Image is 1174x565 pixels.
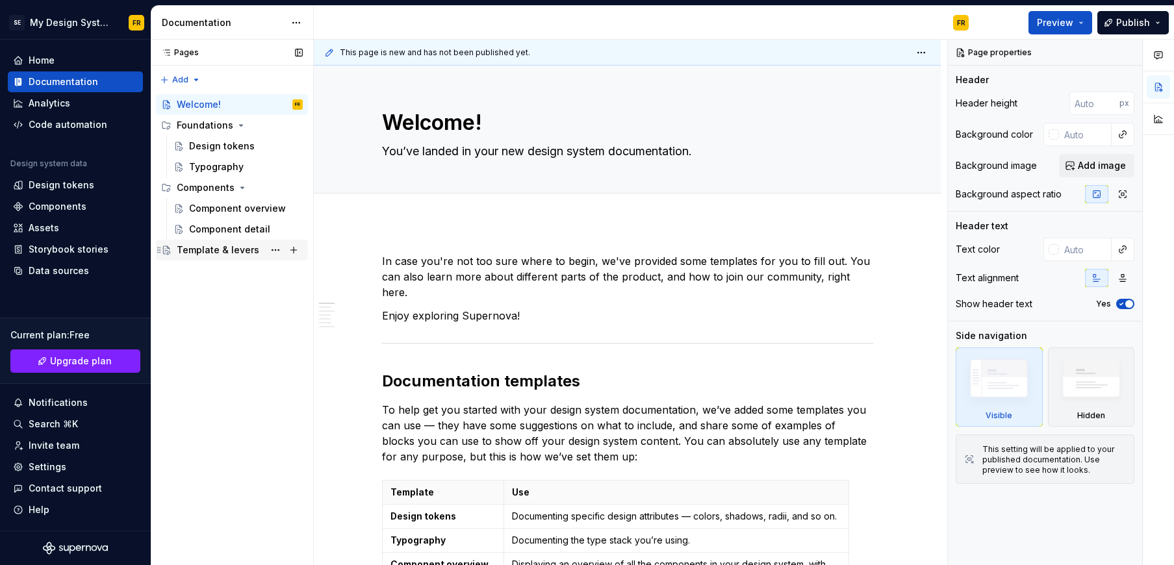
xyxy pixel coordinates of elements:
[382,371,873,392] h2: Documentation templates
[29,503,49,516] div: Help
[189,202,286,215] div: Component overview
[1097,11,1169,34] button: Publish
[956,220,1008,232] div: Header text
[10,158,87,169] div: Design system data
[8,499,143,520] button: Help
[8,260,143,281] a: Data sources
[390,486,496,499] p: Template
[8,478,143,499] button: Contact support
[30,16,113,29] div: My Design System
[1116,16,1150,29] span: Publish
[8,435,143,456] a: Invite team
[512,510,841,523] p: Documenting specific design attributes — colors, shadows, radii, and so on.
[986,410,1012,421] div: Visible
[156,94,308,260] div: Page tree
[956,347,1043,427] div: Visible
[1028,11,1092,34] button: Preview
[177,244,259,257] div: Template & levers
[1078,159,1126,172] span: Add image
[172,75,188,85] span: Add
[1059,238,1112,261] input: Auto
[177,98,221,111] div: Welcome!
[379,141,871,162] textarea: You’ve landed in your new design system documentation.
[1059,154,1134,177] button: Add image
[29,200,86,213] div: Components
[8,196,143,217] a: Components
[29,482,102,495] div: Contact support
[956,329,1027,342] div: Side navigation
[956,271,1019,284] div: Text alignment
[8,218,143,238] a: Assets
[189,160,244,173] div: Typography
[382,402,873,464] p: To help get you started with your design system documentation, we’ve added some templates you can...
[156,47,199,58] div: Pages
[1077,410,1105,421] div: Hidden
[379,107,871,138] textarea: Welcome!
[29,97,70,110] div: Analytics
[512,534,841,547] p: Documenting the type stack you’re using.
[168,219,308,240] a: Component detail
[29,396,88,409] div: Notifications
[956,128,1033,141] div: Background color
[29,54,55,67] div: Home
[295,98,300,111] div: FR
[29,418,78,431] div: Search ⌘K
[390,510,456,521] strong: Design tokens
[168,136,308,157] a: Design tokens
[8,71,143,92] a: Documentation
[156,177,308,198] div: Components
[982,444,1126,475] div: This setting will be applied to your published documentation. Use preview to see how it looks.
[1069,92,1119,115] input: Auto
[390,534,446,546] strong: Typography
[189,140,255,153] div: Design tokens
[8,50,143,71] a: Home
[177,119,233,132] div: Foundations
[133,18,141,28] div: FR
[956,297,1032,310] div: Show header text
[9,15,25,31] div: SE
[382,308,873,323] p: Enjoy exploring Supernova!
[956,188,1062,201] div: Background aspect ratio
[956,159,1037,172] div: Background image
[8,114,143,135] a: Code automation
[29,221,59,234] div: Assets
[1048,347,1135,427] div: Hidden
[10,349,140,373] button: Upgrade plan
[156,115,308,136] div: Foundations
[29,243,108,256] div: Storybook stories
[162,16,285,29] div: Documentation
[8,93,143,114] a: Analytics
[8,239,143,260] a: Storybook stories
[8,392,143,413] button: Notifications
[168,157,308,177] a: Typography
[177,181,235,194] div: Components
[340,47,530,58] span: This page is new and has not been published yet.
[957,18,965,28] div: FR
[156,240,308,260] a: Template & levers
[1037,16,1073,29] span: Preview
[29,118,107,131] div: Code automation
[29,460,66,473] div: Settings
[156,94,308,115] a: Welcome!FR
[1119,98,1129,108] p: px
[29,439,79,452] div: Invite team
[8,414,143,434] button: Search ⌘K
[956,243,1000,256] div: Text color
[8,175,143,195] a: Design tokens
[382,253,873,300] p: In case you're not too sure where to begin, we've provided some templates for you to fill out. Yo...
[1059,123,1112,146] input: Auto
[29,75,98,88] div: Documentation
[189,223,270,236] div: Component detail
[10,329,140,342] div: Current plan : Free
[1096,299,1111,309] label: Yes
[956,97,1017,110] div: Header height
[50,355,112,368] span: Upgrade plan
[956,73,989,86] div: Header
[168,198,308,219] a: Component overview
[156,71,205,89] button: Add
[43,542,108,555] svg: Supernova Logo
[3,8,148,36] button: SEMy Design SystemFR
[29,264,89,277] div: Data sources
[29,179,94,192] div: Design tokens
